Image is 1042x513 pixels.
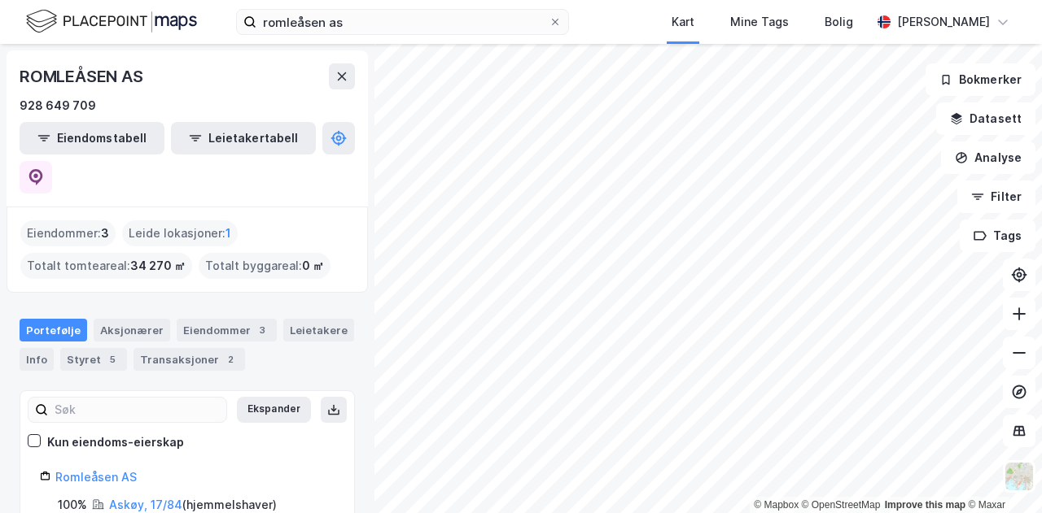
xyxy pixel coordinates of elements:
div: Eiendommer : [20,220,116,246]
a: Mapbox [754,499,799,511]
div: Styret [60,348,127,371]
button: Eiendomstabell [20,122,164,154]
span: 34 270 ㎡ [130,256,186,276]
div: Kart [672,12,694,32]
div: ROMLEÅSEN AS [20,63,147,89]
div: Kontrollprogram for chat [961,435,1042,513]
button: Tags [960,220,1035,252]
div: Portefølje [20,319,87,341]
span: 1 [225,224,231,243]
button: Bokmerker [926,63,1035,96]
div: Aksjonærer [94,319,170,341]
button: Analyse [941,141,1035,174]
div: 2 [222,351,239,367]
div: Totalt tomteareal : [20,253,192,279]
div: Transaksjoner [134,348,245,371]
button: Ekspander [237,397,311,423]
div: Kun eiendoms-eierskap [47,433,184,452]
input: Søk på adresse, matrikkel, gårdeiere, leietakere eller personer [256,10,549,34]
div: [PERSON_NAME] [897,12,990,32]
button: Leietakertabell [171,122,316,154]
img: logo.f888ab2527a4732fd821a326f86c7f29.svg [26,7,197,36]
input: Søk [48,398,226,422]
a: Askøy, 17/84 [109,498,182,511]
div: Info [20,348,54,371]
div: Leietakere [283,319,354,341]
a: Romleåsen AS [55,470,137,484]
div: 3 [254,322,270,338]
button: Filter [957,180,1035,213]
div: Eiendommer [177,319,277,341]
div: Leide lokasjoner : [122,220,238,246]
div: Mine Tags [730,12,789,32]
a: OpenStreetMap [802,499,881,511]
iframe: Chat Widget [961,435,1042,513]
span: 3 [101,224,109,243]
button: Datasett [936,102,1035,135]
a: Improve this map [885,499,965,511]
div: Totalt byggareal : [199,253,331,279]
span: 0 ㎡ [302,256,324,276]
div: 928 649 709 [20,96,96,115]
div: Bolig [825,12,853,32]
div: 5 [104,351,120,367]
